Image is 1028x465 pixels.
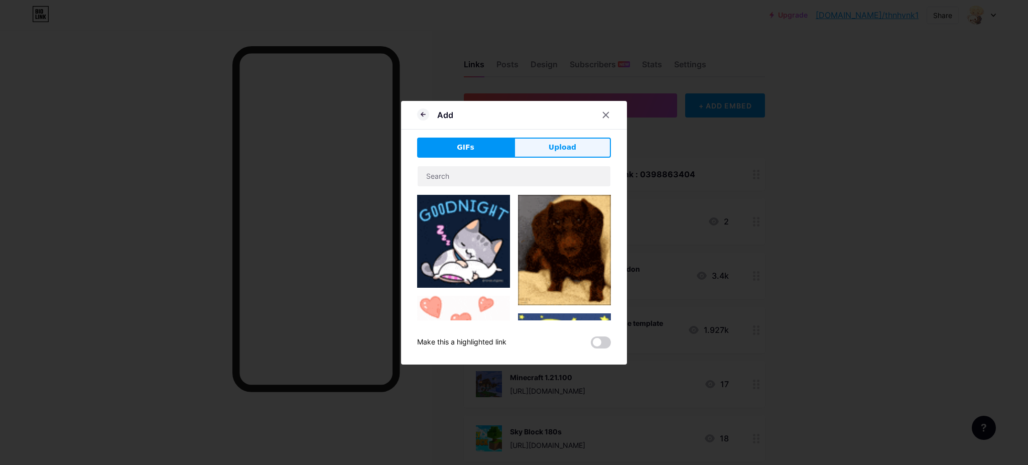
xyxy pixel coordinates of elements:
img: Gihpy [417,195,510,288]
span: GIFs [457,142,474,153]
button: GIFs [417,138,514,158]
div: Make this a highlighted link [417,336,506,348]
span: Upload [549,142,576,153]
input: Search [418,166,610,186]
img: Gihpy [518,195,611,305]
img: Gihpy [518,313,611,406]
img: Gihpy [417,296,510,389]
div: Add [437,109,453,121]
button: Upload [514,138,611,158]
